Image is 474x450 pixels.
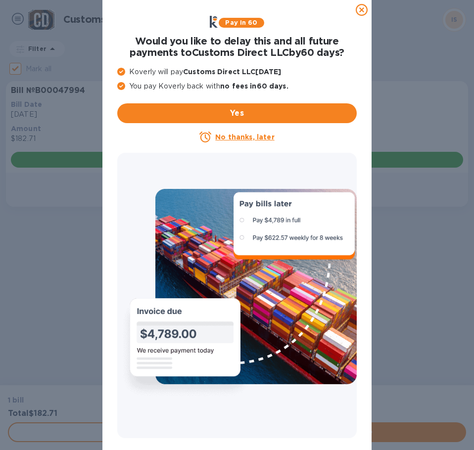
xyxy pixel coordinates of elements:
b: no fees in 60 days . [220,82,288,90]
b: Customs Direct LLC [DATE] [183,68,281,76]
p: Koverly will pay [117,67,357,77]
p: You pay Koverly back with [117,81,357,91]
u: No thanks, later [215,133,274,141]
button: Yes [117,103,357,123]
span: Yes [125,107,349,119]
b: Pay in 60 [225,19,257,26]
h1: Would you like to delay this and all future payments to Customs Direct LLC by 60 days ? [117,36,357,59]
